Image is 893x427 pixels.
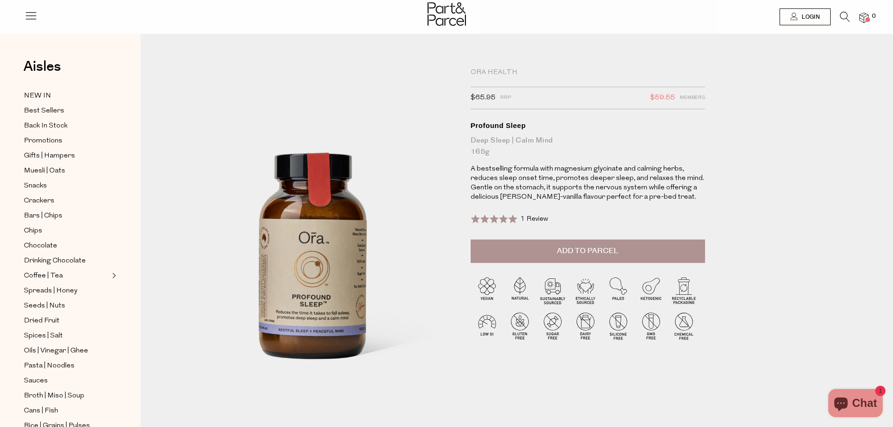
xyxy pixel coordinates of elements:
a: Chips [24,225,109,237]
img: P_P-ICONS-Live_Bec_V11_Silicone_Free.svg [602,309,635,342]
a: Gifts | Hampers [24,150,109,162]
span: Snacks [24,180,47,192]
span: Login [799,13,820,21]
span: Spices | Salt [24,330,63,342]
span: 1 Review [520,216,548,223]
img: P_P-ICONS-Live_Bec_V11_Low_Gi.svg [471,309,503,342]
span: Aisles [23,56,61,77]
img: P_P-ICONS-Live_Bec_V11_Sustainable_Sourced.svg [536,274,569,307]
span: Spreads | Honey [24,285,77,297]
span: Back In Stock [24,120,68,132]
a: Crackers [24,195,109,207]
a: Cans | Fish [24,405,109,417]
span: $59.55 [650,92,675,104]
img: Part&Parcel [428,2,466,26]
span: Broth | Miso | Soup [24,390,84,402]
a: Promotions [24,135,109,147]
a: Bars | Chips [24,210,109,222]
a: 0 [859,13,869,22]
span: Cans | Fish [24,405,58,417]
span: Coffee | Tea [24,270,63,282]
img: P_P-ICONS-Live_Bec_V11_Ethically_Sourced.svg [569,274,602,307]
div: Profound Sleep [471,121,705,130]
span: Members [680,92,705,104]
a: Dried Fruit [24,315,109,327]
a: Pasta | Noodles [24,360,109,372]
a: Best Sellers [24,105,109,117]
a: Broth | Miso | Soup [24,390,109,402]
span: Chocolate [24,240,57,252]
span: 0 [870,12,878,21]
a: Back In Stock [24,120,109,132]
img: P_P-ICONS-Live_Bec_V11_Sugar_Free.svg [536,309,569,342]
a: Aisles [23,60,61,83]
span: Promotions [24,135,62,147]
img: P_P-ICONS-Live_Bec_V11_Recyclable_Packaging.svg [668,274,700,307]
a: Spices | Salt [24,330,109,342]
span: Add to Parcel [557,246,618,256]
img: P_P-ICONS-Live_Bec_V11_Dairy_Free.svg [569,309,602,342]
a: Spreads | Honey [24,285,109,297]
span: Seeds | Nuts [24,300,65,312]
img: P_P-ICONS-Live_Bec_V11_Vegan.svg [471,274,503,307]
a: NEW IN [24,90,109,102]
p: A bestselling formula with magnesium glycinate and calming herbs, reduces sleep onset time, promo... [471,165,705,202]
span: Oils | Vinegar | Ghee [24,345,88,357]
img: P_P-ICONS-Live_Bec_V11_Paleo.svg [602,274,635,307]
a: Muesli | Oats [24,165,109,177]
span: Chips [24,225,42,237]
span: Sauces [24,375,48,387]
span: Muesli | Oats [24,165,65,177]
a: Sauces [24,375,109,387]
a: Oils | Vinegar | Ghee [24,345,109,357]
img: P_P-ICONS-Live_Bec_V11_GMO_Free.svg [635,309,668,342]
a: Coffee | Tea [24,270,109,282]
a: Login [780,8,831,25]
button: Add to Parcel [471,240,705,263]
img: P_P-ICONS-Live_Bec_V11_Chemical_Free.svg [668,309,700,342]
inbox-online-store-chat: Shopify online store chat [825,389,885,420]
button: Expand/Collapse Coffee | Tea [110,270,116,281]
span: NEW IN [24,90,51,102]
span: Dried Fruit [24,315,60,327]
div: Deep Sleep | Calm Mind 165g [471,135,705,157]
a: Seeds | Nuts [24,300,109,312]
a: Chocolate [24,240,109,252]
a: Drinking Chocolate [24,255,109,267]
span: Gifts | Hampers [24,150,75,162]
span: Crackers [24,195,54,207]
img: P_P-ICONS-Live_Bec_V11_Gluten_Free.svg [503,309,536,342]
img: P_P-ICONS-Live_Bec_V11_Natural.svg [503,274,536,307]
span: $65.95 [471,92,495,104]
span: Bars | Chips [24,210,62,222]
span: Best Sellers [24,105,64,117]
span: RRP [500,92,511,104]
div: Ora Health [471,68,705,77]
span: Pasta | Noodles [24,360,75,372]
img: P_P-ICONS-Live_Bec_V11_Ketogenic.svg [635,274,668,307]
a: Snacks [24,180,109,192]
span: Drinking Chocolate [24,255,86,267]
